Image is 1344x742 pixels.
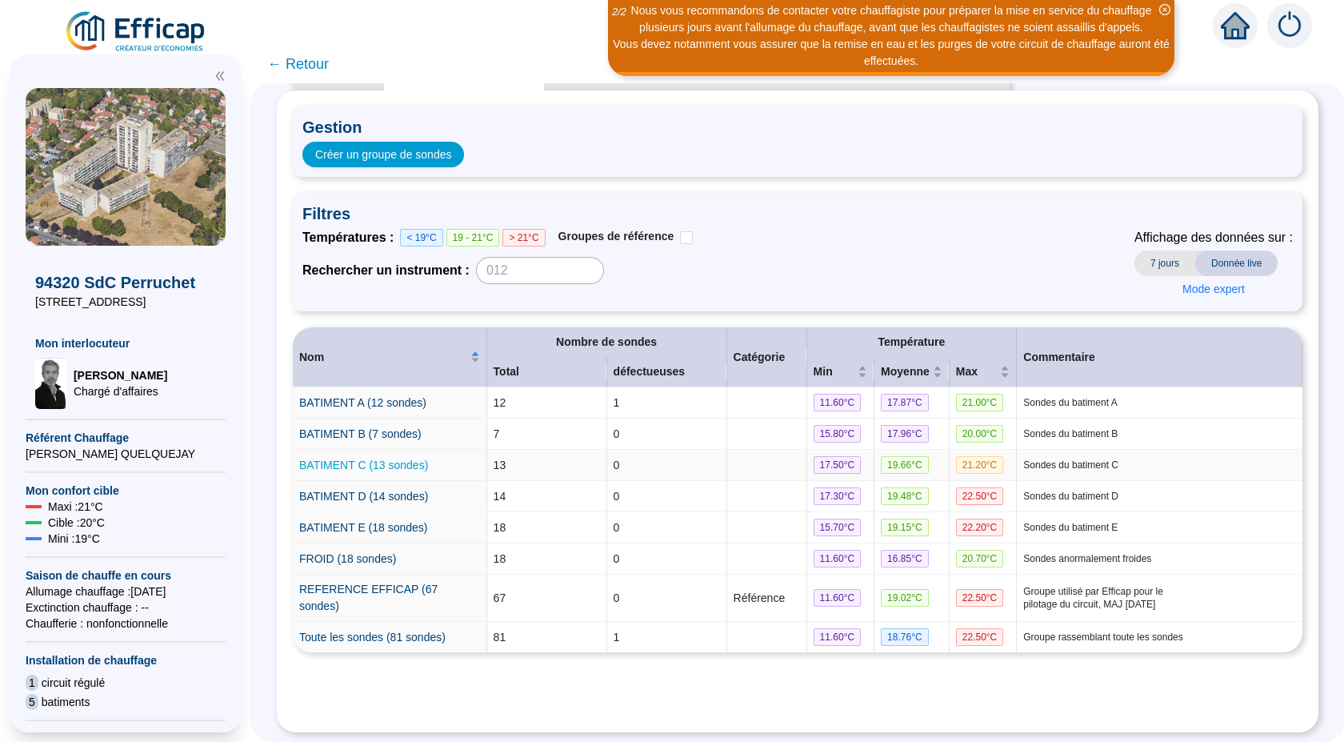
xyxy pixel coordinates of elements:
span: Sondes du batiment C [1023,459,1296,471]
span: 18.76 °C [881,628,929,646]
span: Gestion [302,116,1293,138]
span: Mode expert [1182,281,1245,298]
td: 1 [607,387,727,419]
span: 21.00 °C [956,394,1004,411]
span: [STREET_ADDRESS] [35,294,216,310]
span: 16.85 °C [881,550,929,568]
span: Mini : 19 °C [48,531,100,547]
span: Chargé d'affaires [74,383,167,399]
td: 81 [487,622,607,652]
img: alerts [1267,3,1312,48]
th: Température [807,327,1018,357]
button: Créer un groupe de sondes [302,142,464,167]
span: 94320 SdC Perruchet [35,271,216,294]
span: Groupe utilisé par Efficap pour le pilotage du circuit, MAJ [DATE] [1023,585,1296,611]
a: REFERENCE EFFICAP (67 sondes) [299,583,438,612]
th: Total [487,357,607,387]
span: 21.20 °C [956,456,1004,474]
td: 0 [607,543,727,575]
input: 012 [476,257,604,284]
td: 13 [487,450,607,481]
th: Nom [293,327,487,387]
img: efficap energie logo [64,10,209,54]
td: 7 [487,419,607,450]
span: 22.20 °C [956,519,1004,536]
span: > 21°C [502,229,545,247]
img: Chargé d'affaires [35,358,67,409]
a: BATIMENT E (18 sondes) [299,521,428,534]
td: 14 [487,481,607,512]
span: 22.50 °C [956,589,1004,607]
span: Maxi : 21 °C [48,499,103,515]
span: 19.02 °C [881,589,929,607]
td: 18 [487,512,607,543]
a: BATIMENT C (13 sondes) [299,459,428,471]
span: Mon confort cible [26,483,226,499]
span: circuit régulé [42,675,105,691]
span: double-left [214,70,226,82]
span: Saison de chauffe en cours [26,568,226,584]
th: Moyenne [874,357,950,387]
td: 0 [607,450,727,481]
span: [PERSON_NAME] QUELQUEJAY [26,446,226,462]
span: 1 [26,675,38,691]
span: 22.50 °C [956,628,1004,646]
span: batiments [42,694,90,710]
span: close-circle [1159,4,1170,15]
span: Sondes anormalement froides [1023,552,1296,565]
span: Filtres [302,203,1293,225]
span: Nom [299,349,467,366]
span: 11.60 °C [814,589,862,607]
span: 11.60 °C [814,550,862,568]
td: 12 [487,387,607,419]
span: home [1221,11,1250,40]
a: BATIMENT D (14 sondes) [299,490,428,503]
span: Cible : 20 °C [48,515,105,531]
span: Températures : [302,228,400,247]
span: Groupe rassemblant toute les sondes [1023,631,1296,644]
span: 22.50 °C [956,487,1004,505]
span: 11.60 °C [814,628,862,646]
td: Référence [727,575,807,622]
span: Max [956,363,998,380]
span: 20.00 °C [956,425,1004,443]
span: Rechercher un instrument : [302,261,470,280]
span: Min [814,363,855,380]
span: < 19°C [400,229,442,247]
span: 7 jours [1134,251,1195,276]
span: Référent Chauffage [26,430,226,446]
span: Moyenne [881,363,930,380]
span: 19 - 21°C [446,229,500,247]
span: Mon interlocuteur [35,335,216,351]
span: Affichage des données sur : [1134,228,1293,247]
span: Groupes de référence [558,230,674,243]
span: 19.15 °C [881,519,929,536]
td: 67 [487,575,607,622]
td: 18 [487,543,607,575]
span: 15.80 °C [814,425,862,443]
span: Sondes du batiment D [1023,490,1296,503]
span: 17.30 °C [814,487,862,505]
th: Min [807,357,875,387]
span: Sondes du batiment B [1023,427,1296,440]
td: 0 [607,419,727,450]
a: FROID (18 sondes) [299,552,396,565]
td: 0 [607,481,727,512]
th: défectueuses [607,357,727,387]
span: Sondes du batiment E [1023,521,1296,534]
span: 15.70 °C [814,519,862,536]
td: 1 [607,622,727,652]
span: [PERSON_NAME] [74,367,167,383]
span: Sondes du batiment A [1023,396,1296,409]
span: 17.96 °C [881,425,929,443]
a: Toute les sondes (81 sondes) [299,631,446,644]
td: 0 [607,575,727,622]
span: 5 [26,694,38,710]
span: 17.87 °C [881,394,929,411]
span: Allumage chauffage : [DATE] [26,584,226,600]
button: Mode expert [1170,276,1258,302]
span: Donnée live [1195,251,1278,276]
div: Vous devez notamment vous assurer que la remise en eau et les purges de votre circuit de chauffag... [610,36,1172,70]
th: Nombre de sondes [487,327,727,357]
span: Exctinction chauffage : -- [26,600,226,616]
